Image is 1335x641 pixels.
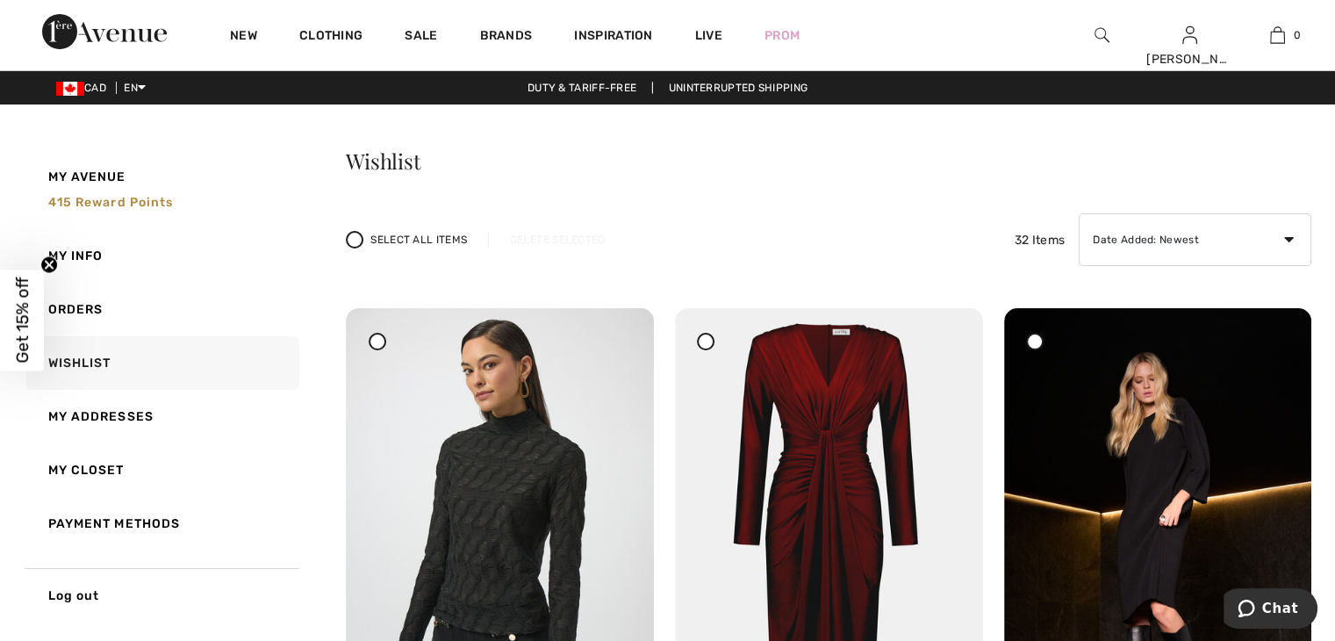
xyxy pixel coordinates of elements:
a: My Closet [23,443,299,497]
span: CAD [56,82,113,94]
div: [PERSON_NAME] [1146,50,1232,68]
a: Brands [480,28,533,47]
span: EN [124,82,146,94]
a: Live [695,26,722,45]
span: My Avenue [48,168,126,186]
a: Prom [764,26,800,45]
a: Clothing [299,28,362,47]
a: Log out [23,568,299,623]
button: Close teaser [40,256,58,274]
div: Delete Selected [488,232,627,248]
img: My Bag [1270,25,1285,46]
span: Get 15% off [12,277,32,364]
a: 0 [1234,25,1320,46]
a: Wishlist [23,336,299,390]
a: New [230,28,257,47]
span: Inspiration [574,28,652,47]
img: search the website [1095,25,1109,46]
a: Orders [23,283,299,336]
a: Sign In [1182,26,1197,43]
span: Select All Items [370,232,467,248]
span: 32 Items [1015,231,1065,249]
a: My Addresses [23,390,299,443]
img: My Info [1182,25,1197,46]
iframe: Opens a widget where you can chat to one of our agents [1224,588,1317,632]
a: Sale [405,28,437,47]
span: 0 [1294,27,1301,43]
img: Canadian Dollar [56,82,84,96]
a: My Info [23,229,299,283]
h3: Wishlist [346,150,1311,171]
a: Payment Methods [23,497,299,551]
span: 415 Reward points [48,195,174,210]
img: 1ère Avenue [42,14,167,49]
